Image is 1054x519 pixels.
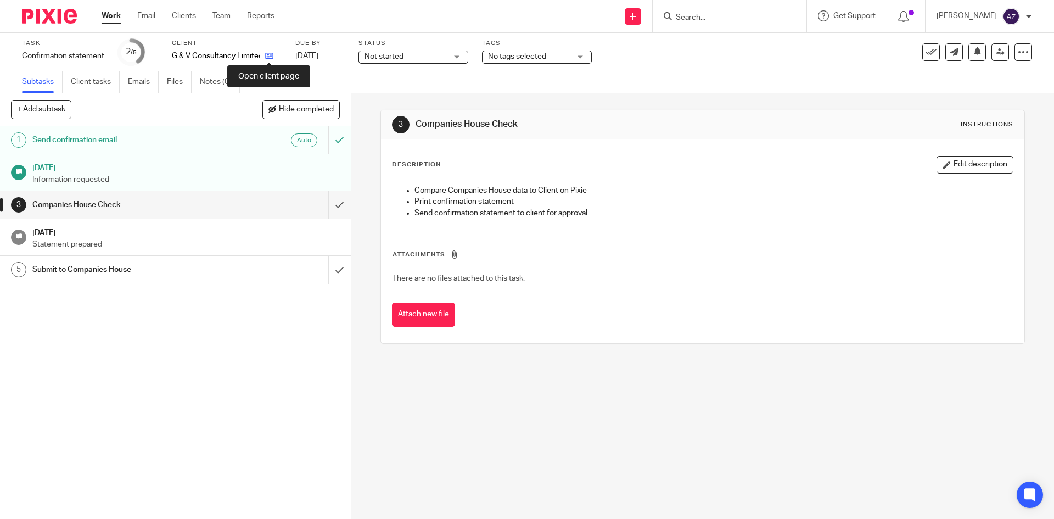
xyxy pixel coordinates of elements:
[71,71,120,93] a: Client tasks
[393,252,445,258] span: Attachments
[937,10,997,21] p: [PERSON_NAME]
[32,225,340,238] h1: [DATE]
[1002,8,1020,25] img: svg%3E
[32,239,340,250] p: Statement prepared
[32,160,340,174] h1: [DATE]
[22,51,104,62] div: Confirmation statement
[11,132,26,148] div: 1
[937,156,1013,174] button: Edit description
[414,185,1012,196] p: Compare Companies House data to Client on Pixie
[392,160,441,169] p: Description
[32,261,222,278] h1: Submit to Companies House
[102,10,121,21] a: Work
[137,10,155,21] a: Email
[32,132,222,148] h1: Send confirmation email
[200,71,240,93] a: Notes (0)
[358,39,468,48] label: Status
[22,71,63,93] a: Subtasks
[392,303,455,327] button: Attach new file
[22,9,77,24] img: Pixie
[11,197,26,213] div: 3
[11,100,71,119] button: + Add subtask
[675,13,773,23] input: Search
[172,10,196,21] a: Clients
[416,119,726,130] h1: Companies House Check
[414,196,1012,207] p: Print confirmation statement
[247,10,274,21] a: Reports
[262,100,340,119] button: Hide completed
[392,116,410,133] div: 3
[482,39,592,48] label: Tags
[32,174,340,185] p: Information requested
[32,197,222,213] h1: Companies House Check
[248,71,290,93] a: Audit logs
[172,39,282,48] label: Client
[212,10,231,21] a: Team
[295,52,318,60] span: [DATE]
[295,39,345,48] label: Due by
[393,275,525,282] span: There are no files attached to this task.
[414,208,1012,219] p: Send confirmation statement to client for approval
[167,71,192,93] a: Files
[11,262,26,277] div: 5
[131,49,137,55] small: /5
[365,53,403,60] span: Not started
[22,39,104,48] label: Task
[279,105,334,114] span: Hide completed
[172,51,260,62] p: G & V Consultancy Limited
[126,46,137,58] div: 2
[488,53,546,60] span: No tags selected
[128,71,159,93] a: Emails
[833,12,876,20] span: Get Support
[291,133,317,147] div: Auto
[961,120,1013,129] div: Instructions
